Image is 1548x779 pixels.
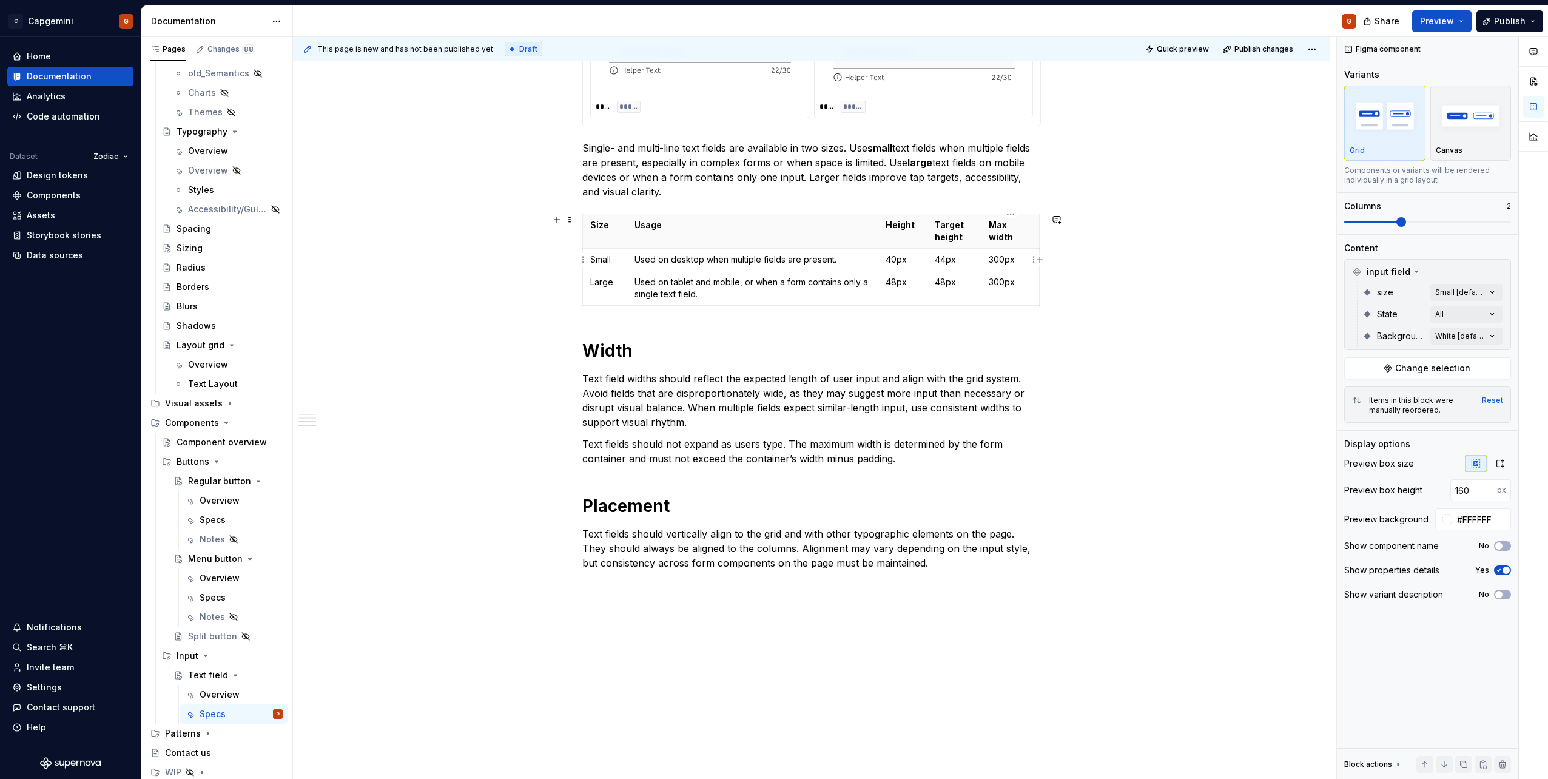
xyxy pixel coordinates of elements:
[7,246,133,265] a: Data sources
[1476,10,1543,32] button: Publish
[989,254,1032,266] p: 300px
[177,320,216,332] div: Shadows
[7,186,133,205] a: Components
[317,44,495,54] span: This page is new and has not been published yet.
[519,44,537,54] span: Draft
[28,15,73,27] div: Capgemini
[27,641,73,653] div: Search ⌘K
[27,209,55,221] div: Assets
[157,646,288,666] div: Input
[188,87,216,99] div: Charts
[27,681,62,693] div: Settings
[27,110,100,123] div: Code automation
[582,340,1041,362] h1: Width
[180,568,288,588] a: Overview
[188,106,223,118] div: Themes
[188,203,267,215] div: Accessibility/Guide
[989,276,1032,288] p: 300px
[8,14,23,29] div: C
[146,394,288,413] div: Visual assets
[7,226,133,245] a: Storybook stories
[1344,540,1439,552] div: Show component name
[1344,166,1511,185] div: Components or variants will be rendered individually in a grid layout
[1375,15,1399,27] span: Share
[1350,93,1420,138] img: placeholder
[1475,565,1489,575] label: Yes
[7,206,133,225] a: Assets
[1344,69,1379,81] div: Variants
[582,437,1041,466] p: Text fields should not expand as users type. The maximum width is determined by the form containe...
[169,471,288,491] a: Regular button
[27,90,66,103] div: Analytics
[1350,146,1365,155] p: Grid
[88,148,133,165] button: Zodiac
[165,747,211,759] div: Contact us
[188,669,228,681] div: Text field
[1430,328,1503,345] button: White [default]
[157,238,288,258] a: Sizing
[1344,484,1422,496] div: Preview box height
[1377,330,1425,342] span: Background
[157,277,288,297] a: Borders
[1435,288,1486,297] div: Small [default]
[1436,93,1506,138] img: placeholder
[1347,16,1351,26] div: G
[582,371,1041,430] p: Text field widths should reflect the expected length of user input and align with the grid system...
[1234,44,1293,54] span: Publish changes
[7,87,133,106] a: Analytics
[27,249,83,261] div: Data sources
[177,339,224,351] div: Layout grid
[1430,306,1503,323] button: All
[590,276,619,288] p: Large
[1395,362,1470,374] span: Change selection
[7,166,133,185] a: Design tokens
[27,721,46,733] div: Help
[200,592,226,604] div: Specs
[169,141,288,161] a: Overview
[867,142,892,154] strong: small
[180,491,288,510] a: Overview
[177,456,209,468] div: Buttons
[1344,438,1410,450] div: Display options
[886,220,915,230] strong: Height
[590,254,619,266] p: Small
[151,15,266,27] div: Documentation
[1482,396,1503,405] button: Reset
[188,475,251,487] div: Regular button
[7,107,133,126] a: Code automation
[7,67,133,86] a: Documentation
[157,258,288,277] a: Radius
[165,766,181,778] div: WIP
[582,527,1041,570] p: Text fields should vertically align to the grid and with other typographic elements on the page. ...
[27,661,74,673] div: Invite team
[1420,15,1454,27] span: Preview
[242,44,255,54] span: 88
[180,685,288,704] a: Overview
[157,452,288,471] div: Buttons
[935,254,974,266] p: 44px
[27,189,81,201] div: Components
[1479,590,1489,599] label: No
[935,276,974,288] p: 48px
[177,436,267,448] div: Component overview
[1436,146,1462,155] p: Canvas
[177,281,209,293] div: Borders
[165,397,223,410] div: Visual assets
[1435,309,1444,319] div: All
[169,200,288,219] a: Accessibility/Guide
[7,638,133,657] button: Search ⌘K
[146,413,288,433] div: Components
[582,495,1041,517] h1: Placement
[1435,331,1486,341] div: White [default]
[1497,485,1506,495] p: px
[207,44,255,54] div: Changes
[7,618,133,637] button: Notifications
[157,219,288,238] a: Spacing
[169,627,288,646] a: Split button
[1377,308,1398,320] span: State
[200,494,240,507] div: Overview
[180,510,288,530] a: Specs
[1347,262,1508,282] div: input field
[188,378,238,390] div: Text Layout
[1450,479,1497,501] input: 116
